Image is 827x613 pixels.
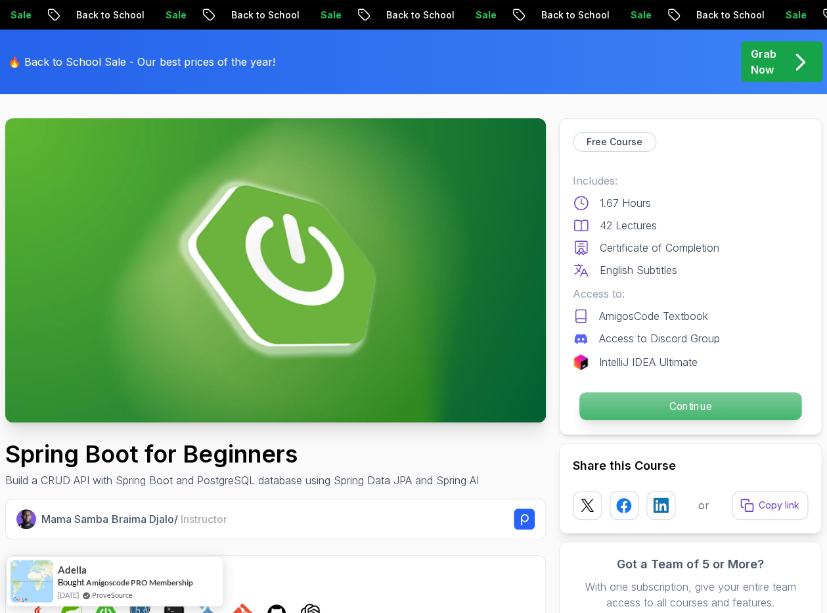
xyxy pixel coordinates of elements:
[579,392,801,420] p: Continue
[58,564,87,576] span: Adella
[86,578,193,587] a: Amigoscode PRO Membership
[22,572,529,590] h2: What you will learn
[92,589,133,601] a: ProveSource
[599,354,698,370] p: IntelliJ IDEA Ultimate
[58,577,85,587] span: Bought
[529,9,619,22] p: Back to School
[180,512,227,526] span: Instructor
[5,441,479,467] h1: Spring Boot for Beginners
[579,392,802,420] button: Continue
[573,555,808,574] h3: Got a Team of 5 or More?
[41,511,227,527] p: Mama Samba Braima Djalo /
[16,509,36,529] img: Nelson Djalo
[154,9,196,22] p: Sale
[600,240,719,256] p: Certificate of Completion
[619,9,661,22] p: Sale
[64,9,154,22] p: Back to School
[698,497,709,513] p: or
[464,9,506,22] p: Sale
[732,491,808,520] button: Copy link
[684,9,774,22] p: Back to School
[573,457,808,475] h2: Share this Course
[599,330,720,346] p: Access to Discord Group
[219,9,309,22] p: Back to School
[573,286,808,302] p: Access to:
[5,118,546,422] img: spring-boot-for-beginners_thumbnail
[600,195,651,211] p: 1.67 Hours
[58,589,79,601] span: [DATE]
[11,560,53,602] img: provesource social proof notification image
[587,135,642,148] p: Free Course
[600,262,677,278] p: English Subtitles
[573,173,808,189] p: Includes:
[600,217,657,233] p: 42 Lectures
[8,54,275,70] p: 🔥 Back to School Sale - Our best prices of the year!
[774,9,816,22] p: Sale
[5,472,479,488] p: Build a CRUD API with Spring Boot and PostgreSQL database using Spring Data JPA and Spring AI
[573,354,589,370] img: jetbrains logo
[759,499,799,512] p: Copy link
[374,9,464,22] p: Back to School
[309,9,351,22] p: Sale
[599,308,708,324] p: AmigosCode Textbook
[751,46,776,78] p: Grab Now
[573,579,808,610] p: With one subscription, give your entire team access to all courses and features.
